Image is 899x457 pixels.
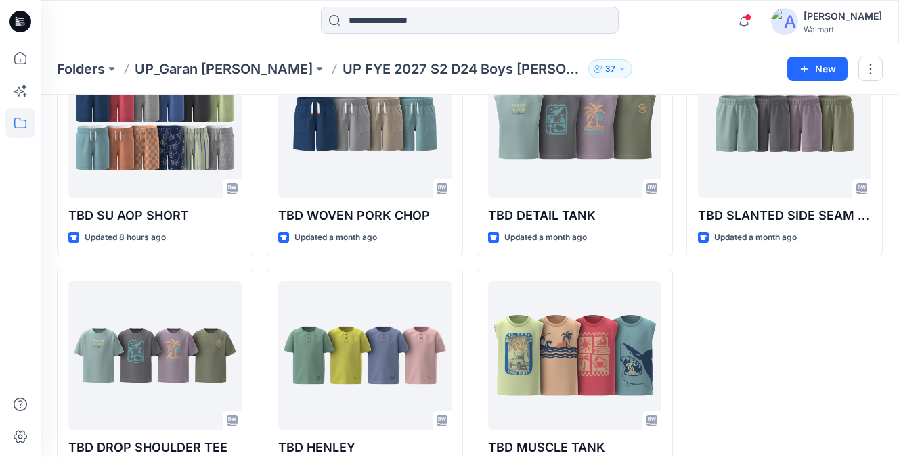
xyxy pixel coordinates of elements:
a: TBD SU AOP SHORT [68,49,242,198]
img: avatar [771,8,798,35]
div: [PERSON_NAME] [804,8,882,24]
a: TBD WOVEN PORK CHOP [278,49,452,198]
a: Folders [57,59,105,78]
a: TBD DROP SHOULDER TEE [68,281,242,430]
button: 37 [588,59,632,78]
p: TBD HENLEY [278,438,452,457]
p: TBD WOVEN PORK CHOP [278,206,452,225]
p: UP FYE 2027 S2 D24 Boys [PERSON_NAME] [343,59,583,78]
p: TBD SLANTED SIDE SEAM SHORTS [698,206,871,225]
a: TBD DETAIL TANK [488,49,661,198]
button: New [787,57,848,81]
p: Updated a month ago [504,231,587,245]
p: TBD DETAIL TANK [488,206,661,225]
p: Updated 8 hours ago [85,231,166,245]
a: TBD SLANTED SIDE SEAM SHORTS [698,49,871,198]
p: TBD DROP SHOULDER TEE [68,438,242,457]
a: TBD HENLEY [278,281,452,430]
a: UP_Garan [PERSON_NAME] [135,59,313,78]
p: TBD SU AOP SHORT [68,206,242,225]
p: Updated a month ago [714,231,797,245]
p: Updated a month ago [294,231,377,245]
p: TBD MUSCLE TANK [488,438,661,457]
div: Walmart [804,24,882,34]
a: TBD MUSCLE TANK [488,281,661,430]
p: 37 [605,62,615,76]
